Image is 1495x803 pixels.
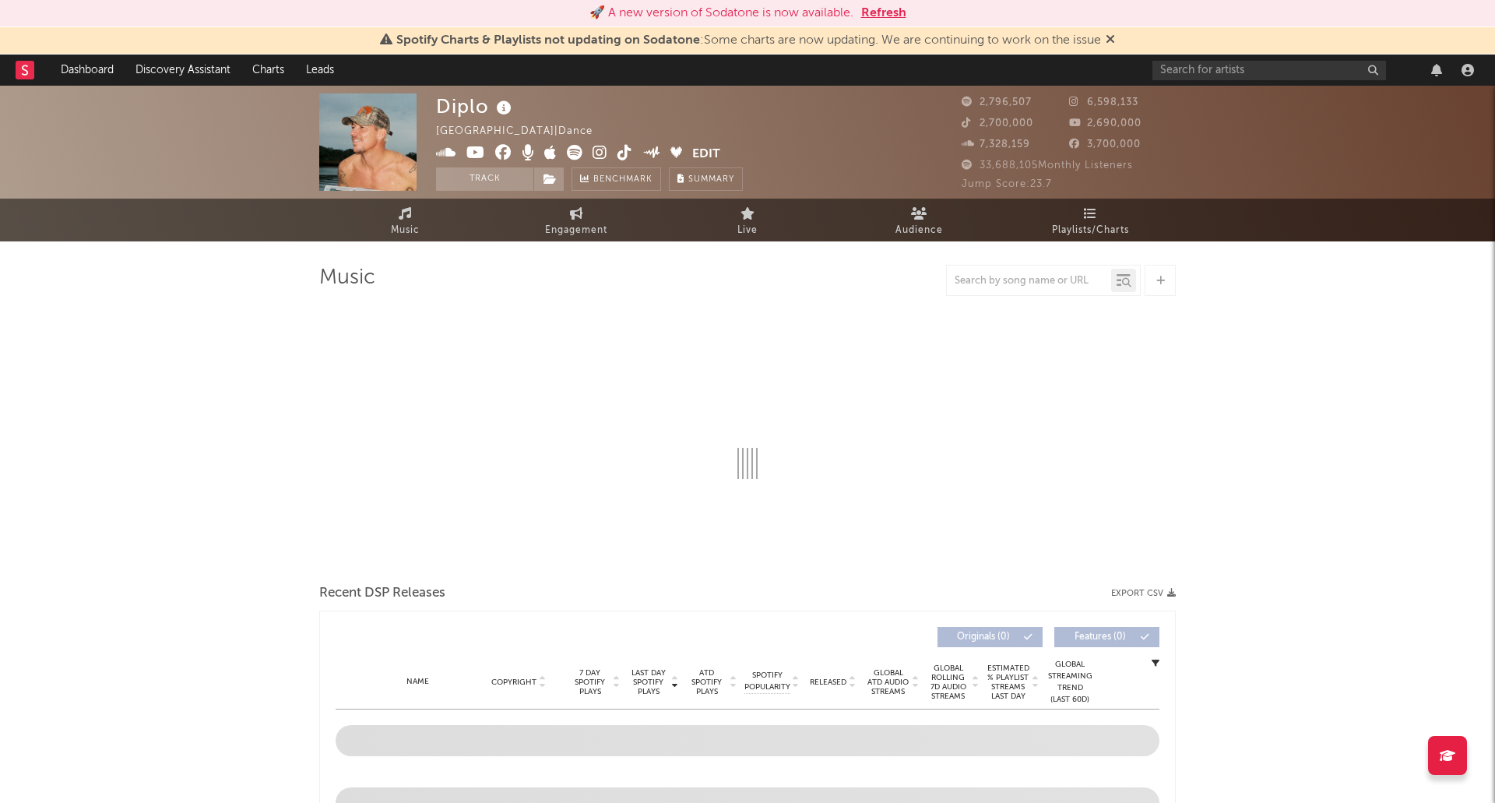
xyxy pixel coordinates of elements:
span: Audience [895,221,943,240]
span: 2,690,000 [1069,118,1141,129]
a: Music [319,199,491,241]
span: Originals ( 0 ) [948,632,1019,642]
a: Audience [833,199,1004,241]
span: 7,328,159 [962,139,1030,150]
div: [GEOGRAPHIC_DATA] | Dance [436,122,610,141]
div: Global Streaming Trend (Last 60D) [1046,659,1093,706]
a: Charts [241,55,295,86]
div: 🚀 A new version of Sodatone is now available. [589,4,853,23]
a: Leads [295,55,345,86]
input: Search for artists [1152,61,1386,80]
button: Features(0) [1054,627,1159,647]
span: : Some charts are now updating. We are continuing to work on the issue [396,34,1101,47]
button: Originals(0) [937,627,1043,647]
span: Spotify Charts & Playlists not updating on Sodatone [396,34,700,47]
button: Track [436,167,533,191]
span: Copyright [491,678,536,687]
span: Spotify Popularity [744,670,790,693]
span: 6,598,133 [1069,97,1138,107]
span: Summary [688,175,734,184]
a: Playlists/Charts [1004,199,1176,241]
span: Playlists/Charts [1052,221,1129,240]
span: 7 Day Spotify Plays [569,668,610,696]
div: Diplo [436,93,515,119]
span: 2,700,000 [962,118,1033,129]
a: Discovery Assistant [125,55,241,86]
button: Edit [692,145,720,164]
button: Export CSV [1111,589,1176,598]
span: Dismiss [1106,34,1115,47]
span: Jump Score: 23.7 [962,179,1052,189]
span: Estimated % Playlist Streams Last Day [987,664,1029,701]
button: Summary [669,167,743,191]
span: Live [737,221,758,240]
button: Refresh [861,4,906,23]
span: Recent DSP Releases [319,584,445,603]
span: ATD Spotify Plays [686,668,727,696]
a: Dashboard [50,55,125,86]
span: Global Rolling 7D Audio Streams [927,664,969,701]
span: Global ATD Audio Streams [867,668,909,696]
a: Live [662,199,833,241]
input: Search by song name or URL [947,275,1111,287]
span: Last Day Spotify Plays [628,668,669,696]
span: Benchmark [593,171,653,189]
a: Benchmark [572,167,661,191]
span: 2,796,507 [962,97,1032,107]
span: 33,688,105 Monthly Listeners [962,160,1133,171]
span: Released [810,678,846,687]
span: Engagement [545,221,607,240]
span: 3,700,000 [1069,139,1141,150]
span: Features ( 0 ) [1064,632,1136,642]
span: Music [391,221,420,240]
div: Name [367,676,469,688]
a: Engagement [491,199,662,241]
